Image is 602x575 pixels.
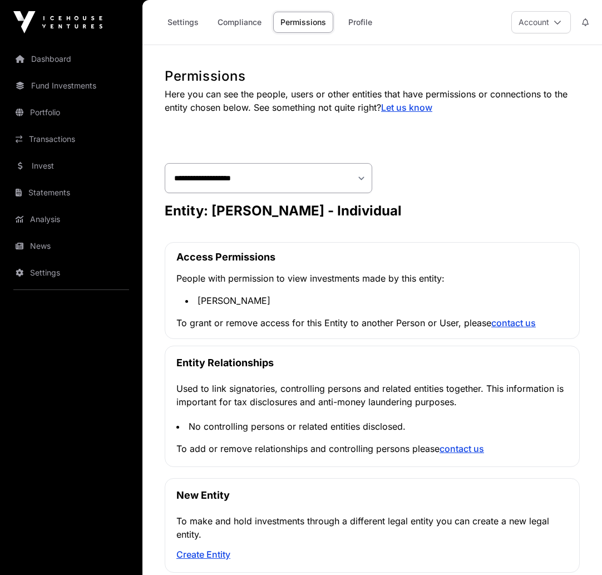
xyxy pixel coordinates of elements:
[9,100,134,125] a: Portfolio
[546,522,602,575] iframe: Chat Widget
[9,261,134,285] a: Settings
[160,12,206,33] a: Settings
[511,11,571,33] button: Account
[176,272,568,285] p: People with permission to view investments made by this entity:
[176,488,568,503] p: New Entity
[9,127,134,151] a: Transactions
[9,234,134,258] a: News
[176,355,568,371] p: Entity Relationships
[185,294,568,307] li: [PERSON_NAME]
[13,11,102,33] img: Icehouse Ventures Logo
[491,317,536,328] a: contact us
[9,207,134,232] a: Analysis
[9,154,134,178] a: Invest
[210,12,269,33] a: Compliance
[9,73,134,98] a: Fund Investments
[176,382,568,409] p: Used to link signatories, controlling persons and related entities together. This information is ...
[381,102,432,113] a: Let us know
[273,12,333,33] a: Permissions
[9,180,134,205] a: Statements
[176,514,568,541] p: To make and hold investments through a different legal entity you can create a new legal entity.
[176,420,568,433] li: No controlling persons or related entities disclosed.
[338,12,382,33] a: Profile
[9,47,134,71] a: Dashboard
[165,202,580,220] h3: Entity: [PERSON_NAME] - Individual
[440,443,484,454] a: contact us
[176,442,568,455] p: To add or remove relationships and controlling persons please
[165,87,580,114] p: Here you can see the people, users or other entities that have permissions or connections to the ...
[176,249,568,265] p: Access Permissions
[176,549,230,560] a: Create Entity
[176,316,568,330] p: To grant or remove access for this Entity to another Person or User, please
[165,67,580,85] h1: Permissions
